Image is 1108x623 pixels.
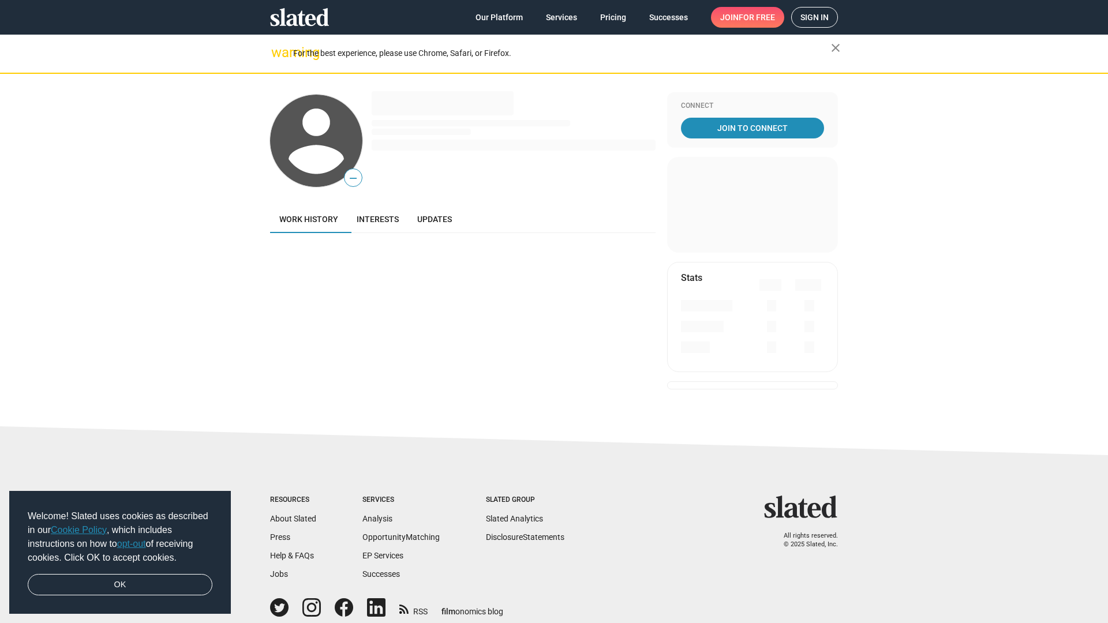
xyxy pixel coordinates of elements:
[270,205,347,233] a: Work history
[681,118,824,138] a: Join To Connect
[28,574,212,596] a: dismiss cookie message
[399,599,428,617] a: RSS
[270,514,316,523] a: About Slated
[270,496,316,505] div: Resources
[117,539,146,549] a: opt-out
[345,171,362,186] span: —
[640,7,697,28] a: Successes
[486,514,543,523] a: Slated Analytics
[293,46,831,61] div: For the best experience, please use Chrome, Safari, or Firefox.
[362,532,440,542] a: OpportunityMatching
[466,7,532,28] a: Our Platform
[681,272,702,284] mat-card-title: Stats
[537,7,586,28] a: Services
[51,525,107,535] a: Cookie Policy
[408,205,461,233] a: Updates
[486,532,564,542] a: DisclosureStatements
[720,7,775,28] span: Join
[649,7,688,28] span: Successes
[800,7,829,27] span: Sign in
[362,569,400,579] a: Successes
[546,7,577,28] span: Services
[28,509,212,565] span: Welcome! Slated uses cookies as described in our , which includes instructions on how to of recei...
[362,551,403,560] a: EP Services
[441,597,503,617] a: filmonomics blog
[591,7,635,28] a: Pricing
[711,7,784,28] a: Joinfor free
[441,607,455,616] span: film
[683,118,822,138] span: Join To Connect
[347,205,408,233] a: Interests
[829,41,843,55] mat-icon: close
[417,215,452,224] span: Updates
[270,569,288,579] a: Jobs
[362,496,440,505] div: Services
[279,215,338,224] span: Work history
[271,46,285,59] mat-icon: warning
[486,496,564,505] div: Slated Group
[270,551,314,560] a: Help & FAQs
[357,215,399,224] span: Interests
[739,7,775,28] span: for free
[270,532,290,542] a: Press
[9,491,231,614] div: cookieconsent
[681,102,824,111] div: Connect
[362,514,392,523] a: Analysis
[600,7,626,28] span: Pricing
[476,7,523,28] span: Our Platform
[772,532,838,549] p: All rights reserved. © 2025 Slated, Inc.
[791,7,838,28] a: Sign in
